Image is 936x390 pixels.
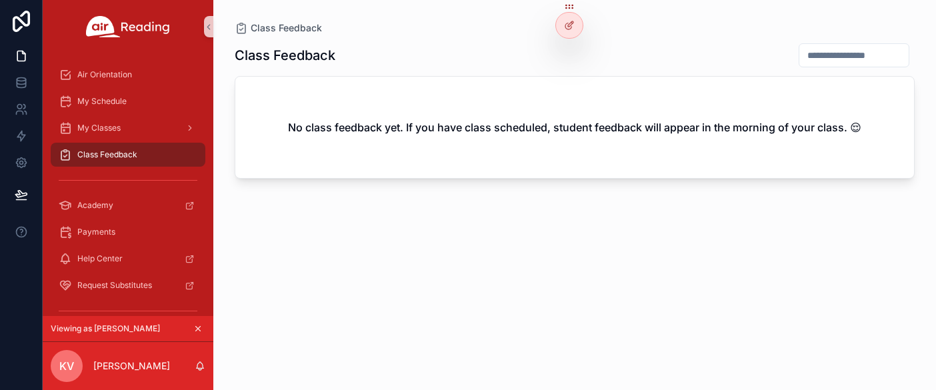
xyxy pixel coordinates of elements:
img: App logo [86,16,170,37]
span: Academy [77,200,113,211]
span: Payments [77,227,115,237]
span: Viewing as [PERSON_NAME] [51,323,160,334]
div: scrollable content [43,53,213,316]
span: KV [59,358,74,374]
a: Request Substitutes [51,273,205,297]
span: Class Feedback [77,149,137,160]
h2: No class feedback yet. If you have class scheduled, student feedback will appear in the morning o... [288,119,861,135]
span: Request Substitutes [77,280,152,291]
span: My Classes [77,123,121,133]
a: Payments [51,220,205,244]
a: My Schedule [51,89,205,113]
a: Air Orientation [51,63,205,87]
a: Help Center [51,247,205,271]
span: My Schedule [77,96,127,107]
a: Class Feedback [235,21,322,35]
a: Class Feedback [51,143,205,167]
span: Help Center [77,253,123,264]
span: Class Feedback [251,21,322,35]
a: Academy [51,193,205,217]
h1: Class Feedback [235,46,335,65]
p: [PERSON_NAME] [93,359,170,373]
span: Air Orientation [77,69,132,80]
a: My Classes [51,116,205,140]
